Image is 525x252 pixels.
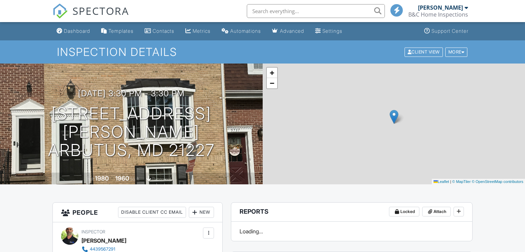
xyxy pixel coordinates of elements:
div: Advanced [280,28,304,34]
h1: [STREET_ADDRESS][PERSON_NAME] Arbutus, MD 21227 [11,105,252,159]
a: Automations (Basic) [219,25,264,38]
span: basement [152,176,171,182]
a: Metrics [183,25,213,38]
a: Zoom in [267,68,277,78]
a: © MapTiler [452,180,471,184]
h3: [DATE] 3:30 pm - 3:30 pm [78,89,185,98]
div: New [189,207,214,218]
span: Inspector [81,229,105,234]
div: Support Center [431,28,468,34]
div: Dashboard [64,28,90,34]
input: Search everything... [247,4,385,18]
div: 1980 [95,175,109,182]
div: Client View [405,47,443,57]
span: sq. ft. [130,176,140,182]
h1: Inspection Details [57,46,468,58]
div: 4439567291 [90,246,115,252]
a: Leaflet [434,180,449,184]
span: − [270,79,274,87]
a: Support Center [421,25,471,38]
div: 1960 [115,175,129,182]
div: Settings [322,28,342,34]
div: Templates [108,28,134,34]
span: Built [86,176,94,182]
img: Marker [390,110,398,124]
a: Dashboard [54,25,93,38]
a: © OpenStreetMap contributors [472,180,523,184]
img: The Best Home Inspection Software - Spectora [52,3,68,19]
a: Templates [98,25,136,38]
div: Metrics [193,28,211,34]
div: Contacts [153,28,174,34]
div: Automations [230,28,261,34]
div: Disable Client CC Email [118,207,186,218]
div: [PERSON_NAME] [418,4,463,11]
div: [PERSON_NAME] [81,235,126,246]
div: More [445,47,468,57]
span: | [450,180,451,184]
span: SPECTORA [72,3,129,18]
a: Zoom out [267,78,277,88]
a: Advanced [269,25,307,38]
a: Contacts [142,25,177,38]
a: Client View [404,49,445,54]
h3: People [53,203,222,222]
span: + [270,68,274,77]
div: B&C Home Inspections [408,11,468,18]
a: Settings [312,25,345,38]
a: SPECTORA [52,9,129,24]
